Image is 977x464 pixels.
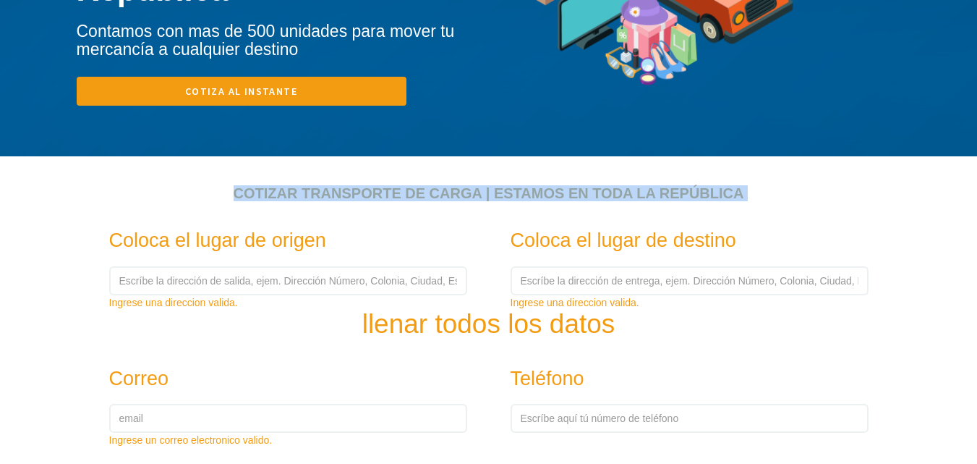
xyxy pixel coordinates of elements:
h3: Correo [109,368,435,390]
div: Ingrese una direccion valida. [109,295,467,310]
div: Ingrese una direccion valida. [511,295,869,310]
a: Cotiza al instante [77,77,406,106]
h3: Coloca el lugar de origen [109,230,435,252]
h3: Teléfono [511,368,837,390]
h2: Cotizar transporte de carga | Estamos en toda la República [98,185,879,201]
input: email [109,404,467,433]
iframe: Drift Widget Chat Controller [905,392,960,447]
h3: Coloca el lugar de destino [511,230,837,252]
div: Ingrese un correo electronico valido. [109,433,467,447]
div: click para cotizar [11,156,966,171]
input: Escríbe la dirección de salida, ejem. Dirección Número, Colonia, Ciudad, Estado, Código Postal. [109,266,467,295]
input: Escríbe la dirección de entrega, ejem. Dirección Número, Colonia, Ciudad, Estado, Código Postal. [511,266,869,295]
input: Escríbe aquí tú número de teléfono [511,404,869,433]
h4: Contamos con mas de 500 unidades para mover tu mercancía a cualquier destino [77,22,489,59]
